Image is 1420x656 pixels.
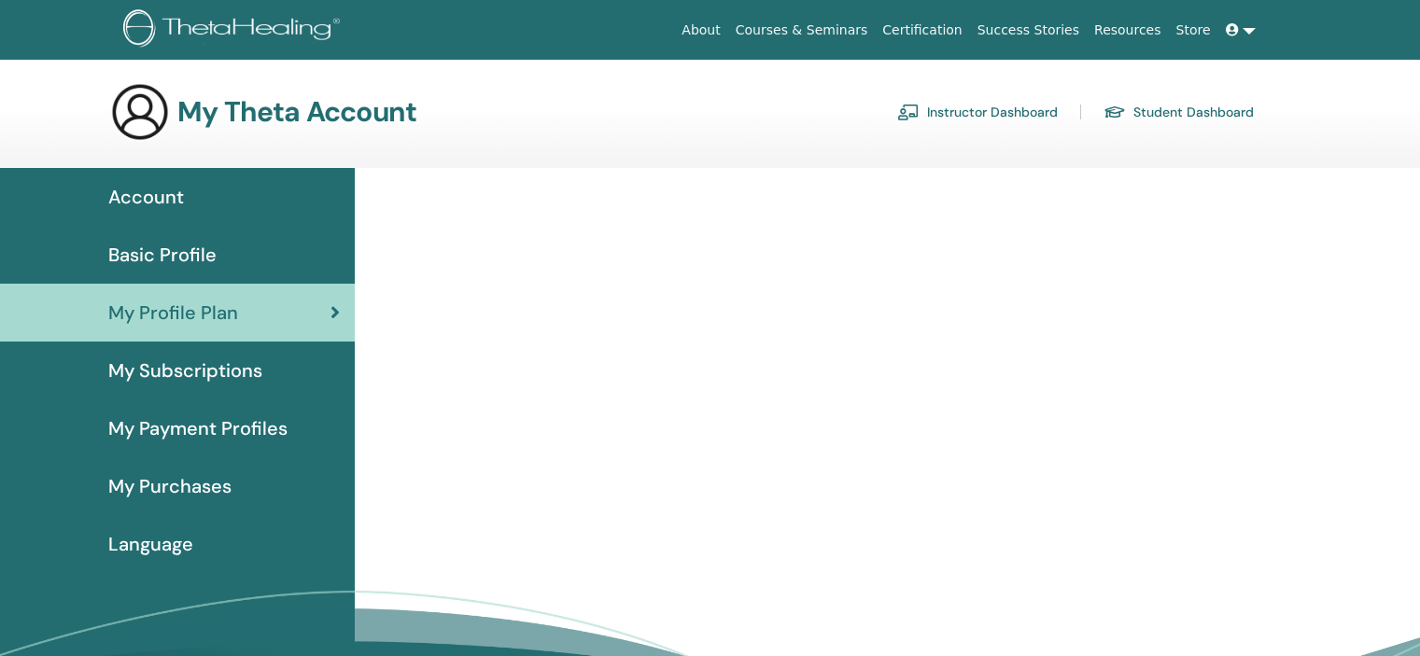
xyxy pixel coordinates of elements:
[108,299,238,327] span: My Profile Plan
[108,530,193,558] span: Language
[123,9,346,51] img: logo.png
[1104,97,1254,127] a: Student Dashboard
[1169,13,1218,48] a: Store
[108,472,232,500] span: My Purchases
[108,241,217,269] span: Basic Profile
[897,97,1058,127] a: Instructor Dashboard
[110,82,170,142] img: generic-user-icon.jpg
[108,414,288,442] span: My Payment Profiles
[1104,105,1126,120] img: graduation-cap.svg
[674,13,727,48] a: About
[897,104,920,120] img: chalkboard-teacher.svg
[1087,13,1169,48] a: Resources
[108,183,184,211] span: Account
[108,356,262,384] span: My Subscriptions
[970,13,1087,48] a: Success Stories
[728,13,876,48] a: Courses & Seminars
[177,95,416,129] h3: My Theta Account
[875,13,969,48] a: Certification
